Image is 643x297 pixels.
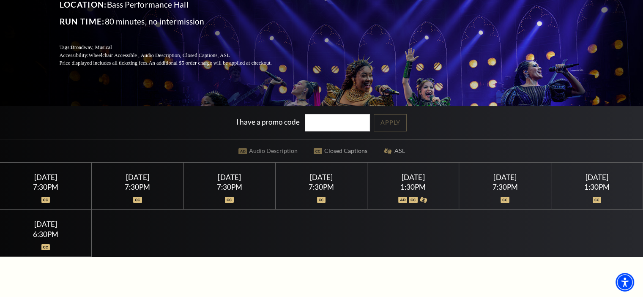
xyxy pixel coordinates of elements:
[10,173,82,182] div: [DATE]
[71,44,112,50] span: Broadway, Musical
[60,15,292,28] p: 80 minutes, no intermission
[469,173,541,182] div: [DATE]
[194,183,265,191] div: 7:30PM
[60,52,292,60] p: Accessibility:
[10,220,82,229] div: [DATE]
[88,52,230,58] span: Wheelchair Accessible , Audio Description, Closed Captions, ASL
[561,183,632,191] div: 1:30PM
[10,183,82,191] div: 7:30PM
[60,59,292,67] p: Price displayed includes all ticketing fees.
[194,173,265,182] div: [DATE]
[60,16,105,26] span: Run Time:
[378,173,449,182] div: [DATE]
[102,173,173,182] div: [DATE]
[469,183,541,191] div: 7:30PM
[378,183,449,191] div: 1:30PM
[286,173,357,182] div: [DATE]
[286,183,357,191] div: 7:30PM
[616,273,634,292] div: Accessibility Menu
[236,117,300,126] label: I have a promo code
[561,173,632,182] div: [DATE]
[60,44,292,52] p: Tags:
[102,183,173,191] div: 7:30PM
[148,60,271,66] span: An additional $5 order charge will be applied at checkout.
[10,231,82,238] div: 6:30PM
